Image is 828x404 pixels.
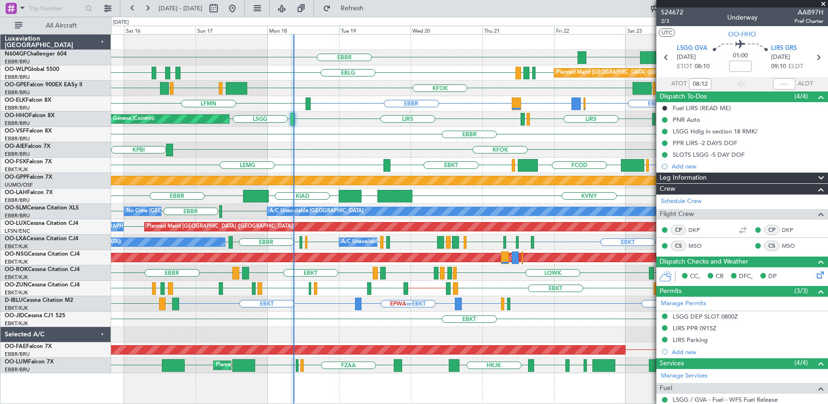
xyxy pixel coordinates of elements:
[24,22,98,29] span: All Aircraft
[5,221,78,226] a: OO-LUXCessna Citation CJ4
[5,236,78,242] a: OO-LXACessna Citation CJ4
[5,113,29,118] span: OO-HHO
[5,267,80,272] a: OO-ROKCessna Citation CJ4
[788,62,803,71] span: ELDT
[5,289,28,296] a: EBKT/KJK
[773,78,795,90] input: --:--
[5,159,52,165] a: OO-FSXFalcon 7X
[771,44,797,53] span: LIRS GRS
[341,235,515,249] div: A/C Unavailable [GEOGRAPHIC_DATA] ([GEOGRAPHIC_DATA] National)
[661,17,683,25] span: 2/3
[5,181,33,188] a: UUMO/OSF
[690,272,700,281] span: CC,
[5,359,54,365] a: OO-LUMFalcon 7X
[159,4,202,13] span: [DATE] - [DATE]
[671,241,686,251] div: CS
[5,135,30,142] a: EBBR/BRU
[5,344,26,349] span: OO-FAE
[673,396,778,404] a: LSGG / GVA - Fuel - WFS Fuel Release
[673,127,758,135] div: LSGG Hdlg in section 18 RMK/
[5,128,52,134] a: OO-VSFFalcon 8X
[5,243,28,250] a: EBKT/KJK
[5,313,65,319] a: OO-JIDCessna CJ1 525
[267,26,339,34] div: Mon 18
[5,89,30,96] a: EBBR/BRU
[5,151,30,158] a: EBBR/BRU
[764,225,779,235] div: CP
[5,320,28,327] a: EBKT/KJK
[727,13,758,22] div: Underway
[661,197,702,206] a: Schedule Crew
[5,166,28,173] a: EBKT/KJK
[557,66,703,80] div: Planned Maint [GEOGRAPHIC_DATA] ([GEOGRAPHIC_DATA])
[660,91,707,102] span: Dispatch To-Dos
[677,53,696,62] span: [DATE]
[661,371,708,381] a: Manage Services
[673,336,708,344] div: LIRS Parking
[339,26,411,34] div: Tue 19
[5,359,28,365] span: OO-LUM
[333,5,372,12] span: Refresh
[660,286,682,297] span: Permits
[5,159,26,165] span: OO-FSX
[672,162,823,170] div: Add new
[689,78,711,90] input: --:--
[5,282,80,288] a: OO-ZUNCessna Citation CJ4
[673,139,737,147] div: PPR LIRS -2 DAYS DOF
[5,205,79,211] a: OO-SLMCessna Citation XLS
[216,358,385,372] div: Planned Maint [GEOGRAPHIC_DATA] ([GEOGRAPHIC_DATA] National)
[673,151,745,159] div: SLOTS LSGG -5 DAY DOF
[5,251,28,257] span: OO-NSG
[671,225,686,235] div: CP
[659,28,675,37] button: UTC
[5,274,28,281] a: EBKT/KJK
[782,242,803,250] a: MSO
[5,144,25,149] span: OO-AIE
[671,79,687,89] span: ATOT
[554,26,626,34] div: Fri 22
[626,26,697,34] div: Sat 23
[84,112,154,126] div: AOG Maint Geneva (Cointrin)
[5,190,53,195] a: OO-LAHFalcon 7X
[672,348,823,356] div: Add new
[5,236,27,242] span: OO-LXA
[5,305,28,312] a: EBKT/KJK
[5,298,73,303] a: D-IBLUCessna Citation M2
[5,313,24,319] span: OO-JID
[5,282,28,288] span: OO-ZUN
[319,1,375,16] button: Refresh
[5,113,55,118] a: OO-HHOFalcon 8X
[126,204,283,218] div: No Crew [GEOGRAPHIC_DATA] ([GEOGRAPHIC_DATA] National)
[147,220,294,234] div: Planned Maint [GEOGRAPHIC_DATA] ([GEOGRAPHIC_DATA])
[673,116,700,124] div: PNR Auto
[5,82,82,88] a: OO-GPEFalcon 900EX EASy II
[764,241,779,251] div: CS
[728,29,756,39] span: OO-HHO
[661,7,683,17] span: 524672
[5,128,26,134] span: OO-VSF
[5,197,30,204] a: EBBR/BRU
[794,7,823,17] span: AAB97H
[124,26,196,34] div: Sat 16
[270,204,363,218] div: A/C Unavailable [GEOGRAPHIC_DATA]
[794,91,808,101] span: (4/4)
[5,98,26,103] span: OO-ELK
[5,366,30,373] a: EBBR/BRU
[673,104,731,112] div: Fuel LIRS (READ ME)
[768,272,777,281] span: DP
[739,272,753,281] span: DFC,
[716,272,724,281] span: CR
[5,251,80,257] a: OO-NSGCessna Citation CJ4
[798,79,813,89] span: ALDT
[771,62,786,71] span: 09:10
[5,174,27,180] span: OO-GPP
[660,383,672,394] span: Fuel
[5,104,30,111] a: EBBR/BRU
[5,58,30,65] a: EBBR/BRU
[5,190,27,195] span: OO-LAH
[113,19,129,27] div: [DATE]
[689,226,710,234] a: DKP
[5,351,30,358] a: EBBR/BRU
[733,51,748,61] span: 01:00
[660,209,694,220] span: Flight Crew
